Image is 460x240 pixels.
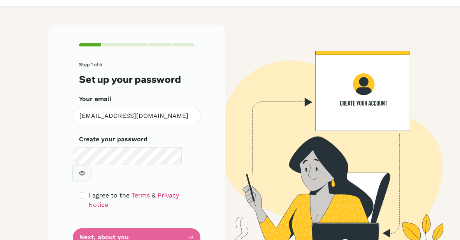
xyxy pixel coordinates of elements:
a: Terms [132,192,150,199]
label: Your email [79,94,111,104]
span: I agree to the [88,192,130,199]
span: Step 1 of 5 [79,62,102,68]
label: Create your password [79,135,147,144]
input: Insert your email* [73,107,200,125]
h3: Set up your password [79,74,194,85]
span: & [152,192,156,199]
